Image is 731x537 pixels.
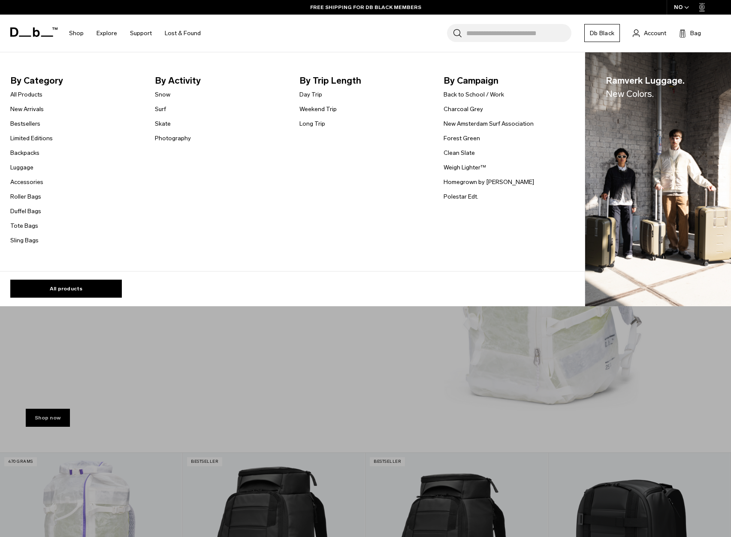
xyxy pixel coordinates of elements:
a: Surf [155,105,166,114]
a: Forest Green [444,134,480,143]
a: All products [10,280,122,298]
a: Skate [155,119,171,128]
a: Snow [155,90,170,99]
a: Charcoal Grey [444,105,483,114]
a: New Arrivals [10,105,44,114]
a: Day Trip [299,90,322,99]
a: New Amsterdam Surf Association [444,119,534,128]
a: Photography [155,134,191,143]
a: Weigh Lighter™ [444,163,486,172]
a: Accessories [10,178,43,187]
a: Tote Bags [10,221,38,230]
img: Db [585,52,731,307]
a: Bestsellers [10,119,40,128]
a: Ramverk Luggage.New Colors. Db [585,52,731,307]
a: Roller Bags [10,192,41,201]
a: Explore [97,18,117,48]
a: Polestar Edt. [444,192,478,201]
a: Support [130,18,152,48]
a: Backpacks [10,148,39,157]
a: Weekend Trip [299,105,337,114]
a: All Products [10,90,42,99]
a: Lost & Found [165,18,201,48]
span: By Trip Length [299,74,430,87]
a: Back to School / Work [444,90,504,99]
nav: Main Navigation [63,15,207,52]
a: FREE SHIPPING FOR DB BLACK MEMBERS [310,3,421,11]
button: Bag [679,28,701,38]
span: Ramverk Luggage. [606,74,685,101]
a: Duffel Bags [10,207,41,216]
span: Bag [690,29,701,38]
span: Account [644,29,666,38]
a: Shop [69,18,84,48]
span: New Colors. [606,88,654,99]
a: Sling Bags [10,236,39,245]
a: Luggage [10,163,33,172]
a: Limited Editions [10,134,53,143]
a: Clean Slate [444,148,475,157]
a: Account [633,28,666,38]
span: By Activity [155,74,286,87]
a: Long Trip [299,119,325,128]
a: Homegrown by [PERSON_NAME] [444,178,534,187]
span: By Campaign [444,74,574,87]
span: By Category [10,74,141,87]
a: Db Black [584,24,620,42]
